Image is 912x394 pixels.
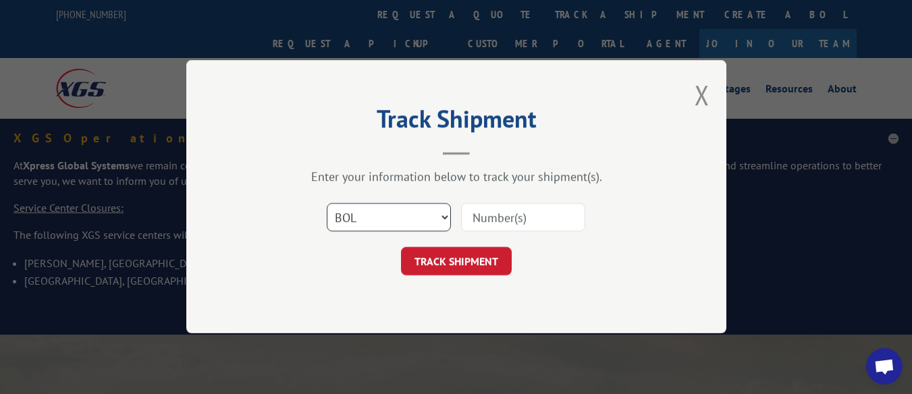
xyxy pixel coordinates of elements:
h2: Track Shipment [254,109,659,135]
button: Close modal [695,77,709,113]
a: Open chat [866,348,903,385]
div: Enter your information below to track your shipment(s). [254,169,659,185]
input: Number(s) [461,204,585,232]
button: TRACK SHIPMENT [401,248,512,276]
